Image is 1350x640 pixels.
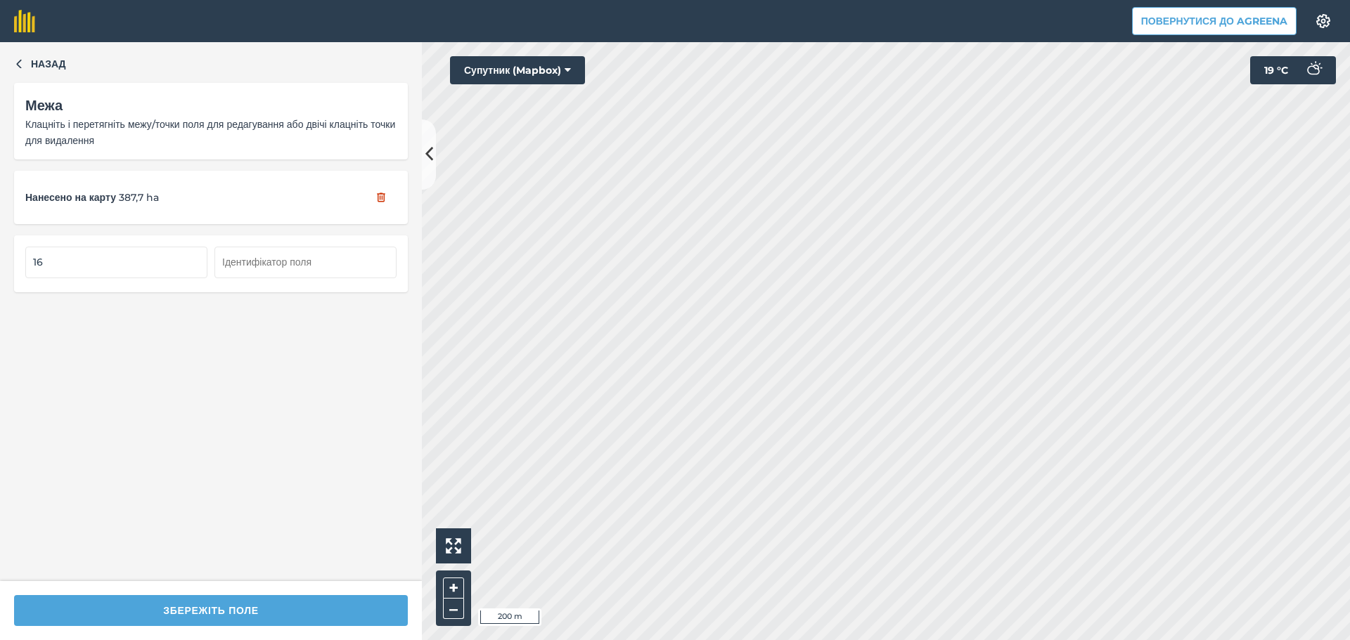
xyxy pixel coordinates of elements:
[1250,56,1336,84] button: 19 °C
[1264,56,1288,84] span: 19 ° C
[25,190,116,205] span: Нанесено на карту
[214,247,397,277] input: Ідентифікатор поля
[1132,7,1297,35] button: Повернутися до Agreena
[443,577,464,599] button: +
[25,118,395,146] span: Клацніть і перетягніть межу/точки поля для редагування або двічі клацніть точки для видалення
[25,94,397,117] div: Межа
[31,56,66,72] span: Назад
[443,599,464,619] button: –
[14,56,66,72] button: Назад
[14,595,408,626] button: ЗБЕРЕЖІТЬ ПОЛЕ
[450,56,585,84] button: Супутник (Mapbox)
[119,190,159,205] span: 387,7 ha
[1315,14,1332,28] img: A cog icon
[14,10,35,32] img: fieldmargin Логотип
[446,538,461,554] img: Four arrows, one pointing top left, one top right, one bottom right and the last bottom left
[25,247,207,277] input: Назва поля
[1299,56,1327,84] img: svg+xml;base64,PD94bWwgdmVyc2lvbj0iMS4wIiBlbmNvZGluZz0idXRmLTgiPz4KPCEtLSBHZW5lcmF0b3I6IEFkb2JlIE...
